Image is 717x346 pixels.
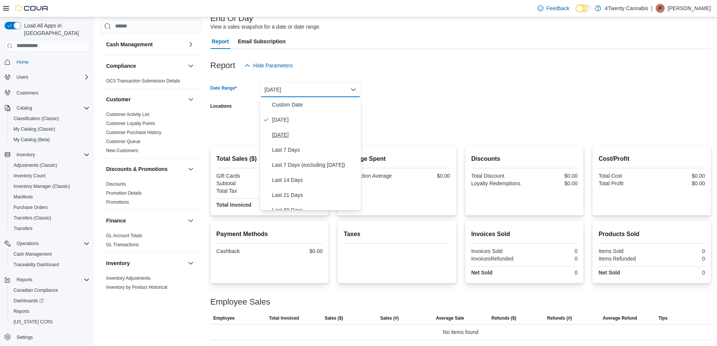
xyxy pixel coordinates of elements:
[14,308,29,314] span: Reports
[668,4,711,13] p: [PERSON_NAME]
[106,285,167,290] a: Inventory by Product Historical
[598,230,705,239] h2: Products Sold
[598,256,650,262] div: Items Refunded
[272,175,358,184] span: Last 14 Days
[106,165,185,173] button: Discounts & Promotions
[651,4,653,13] p: |
[11,203,90,212] span: Purchase Orders
[11,114,90,123] span: Classification (Classic)
[100,180,201,210] div: Discounts & Promotions
[14,275,35,284] button: Reports
[260,97,361,210] div: Select listbox
[106,120,155,127] span: Customer Loyalty Points
[106,190,142,196] span: Promotion Details
[216,230,323,239] h2: Payment Methods
[526,173,577,179] div: $0.00
[8,249,93,259] button: Cash Management
[653,256,705,262] div: 0
[14,262,59,268] span: Traceabilty Dashboard
[106,112,149,117] a: Customer Activity List
[272,100,358,109] span: Custom Date
[11,135,53,144] a: My Catalog (Beta)
[11,192,36,201] a: Manifests
[471,248,523,254] div: Invoices Sold
[106,242,139,247] a: GL Transactions
[17,74,28,80] span: Users
[11,250,55,259] a: Cash Management
[598,270,620,276] strong: Net Sold
[17,277,32,283] span: Reports
[11,260,90,269] span: Traceabilty Dashboard
[272,206,358,215] span: Last 30 Days
[14,287,58,293] span: Canadian Compliance
[11,286,90,295] span: Canadian Compliance
[534,1,572,16] a: Feedback
[106,62,185,70] button: Compliance
[210,85,237,91] label: Date Range
[2,87,93,98] button: Customers
[547,315,572,321] span: Refunds (#)
[14,204,48,210] span: Purchase Orders
[14,215,51,221] span: Transfers (Classic)
[106,259,130,267] h3: Inventory
[653,180,705,186] div: $0.00
[106,121,155,126] a: Customer Loyalty Points
[11,125,90,134] span: My Catalog (Classic)
[8,192,93,202] button: Manifests
[14,239,42,248] button: Operations
[106,259,185,267] button: Inventory
[106,275,151,281] span: Inventory Adjustments
[471,180,523,186] div: Loyalty Redemptions
[106,165,167,173] h3: Discounts & Promotions
[210,14,253,23] h3: End Of Day
[8,160,93,171] button: Adjustments (Classic)
[269,315,299,321] span: Total Invoiced
[2,56,93,67] button: Home
[11,307,32,316] a: Reports
[14,73,31,82] button: Users
[471,173,523,179] div: Total Discount
[106,130,161,135] a: Customer Purchase History
[11,224,35,233] a: Transfers
[11,213,54,223] a: Transfers (Classic)
[11,317,56,326] a: [US_STATE] CCRS
[272,160,358,169] span: Last 7 Days (excluding [DATE])
[186,216,195,225] button: Finance
[8,213,93,223] button: Transfers (Classic)
[106,233,142,239] span: GL Account Totals
[598,180,650,186] div: Total Profit
[11,317,90,326] span: Washington CCRS
[106,62,136,70] h3: Compliance
[14,251,52,257] span: Cash Management
[492,315,516,321] span: Refunds ($)
[11,182,73,191] a: Inventory Manager (Classic)
[186,95,195,104] button: Customer
[106,111,149,117] span: Customer Activity List
[106,181,126,187] span: Discounts
[238,34,286,49] span: Email Subscription
[272,130,358,139] span: [DATE]
[11,182,90,191] span: Inventory Manager (Classic)
[186,40,195,49] button: Cash Management
[100,231,201,252] div: Finance
[106,78,180,84] a: OCS Transaction Submission Details
[14,116,59,122] span: Classification (Classic)
[526,248,577,254] div: 0
[216,202,251,208] strong: Total Invoiced
[14,239,90,248] span: Operations
[526,270,577,276] div: 0
[443,328,478,337] span: No items found
[106,148,138,154] span: New Customers
[186,165,195,174] button: Discounts & Promotions
[106,276,151,281] a: Inventory Adjustments
[11,203,51,212] a: Purchase Orders
[658,4,662,13] span: JF
[106,242,139,248] span: GL Transactions
[210,61,235,70] h3: Report
[526,256,577,262] div: 0
[14,333,36,342] a: Settings
[106,41,185,48] button: Cash Management
[471,270,493,276] strong: Net Sold
[11,250,90,259] span: Cash Management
